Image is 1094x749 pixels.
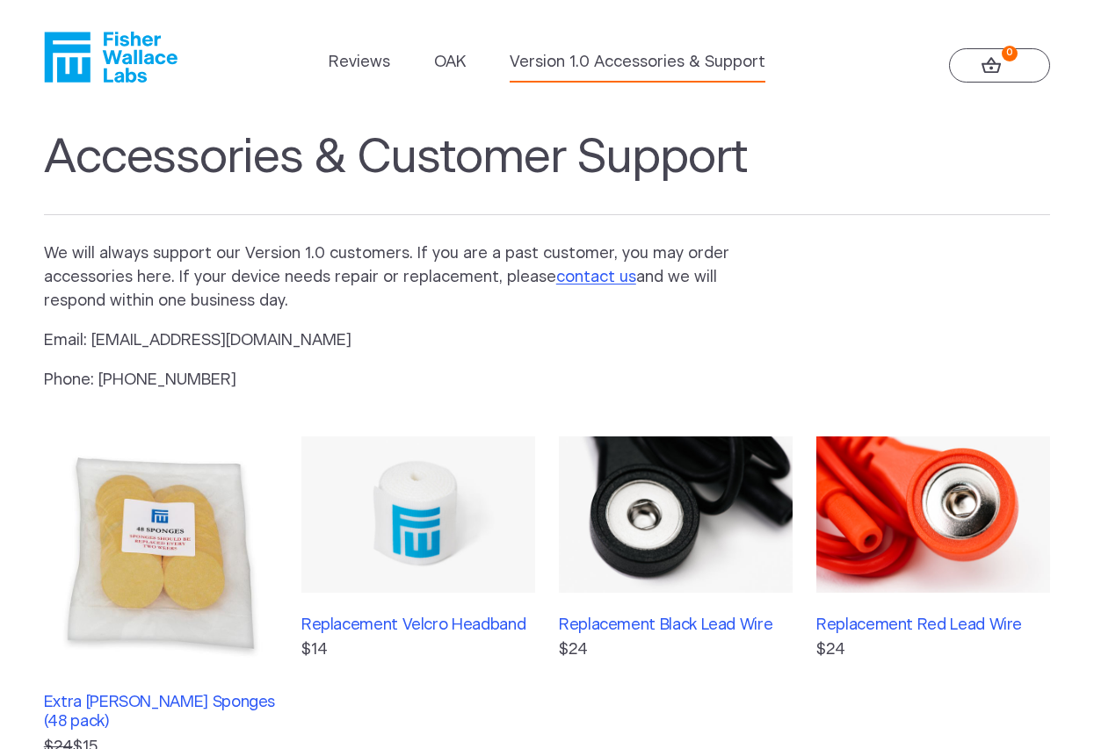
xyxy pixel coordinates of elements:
p: Email: [EMAIL_ADDRESS][DOMAIN_NAME] [44,329,761,353]
p: $24 [559,638,793,662]
img: Replacement Black Lead Wire [559,436,793,592]
h3: Replacement Velcro Headband [301,616,535,636]
a: Reviews [329,51,390,75]
a: 0 [949,48,1050,83]
h3: Extra [PERSON_NAME] Sponges (48 pack) [44,694,278,731]
img: Replacement Velcro Headband [301,436,535,592]
a: Fisher Wallace [44,32,178,83]
img: Extra Fisher Wallace Sponges (48 pack) [44,436,278,670]
p: Phone: [PHONE_NUMBER] [44,369,761,393]
img: Replacement Red Lead Wire [816,436,1050,592]
p: We will always support our Version 1.0 customers. If you are a past customer, you may order acces... [44,242,761,313]
h3: Replacement Black Lead Wire [559,616,793,636]
a: Version 1.0 Accessories & Support [510,51,765,75]
h1: Accessories & Customer Support [44,130,1050,215]
strong: 0 [1002,46,1018,61]
p: $14 [301,638,535,662]
p: $24 [816,638,1050,662]
a: OAK [434,51,466,75]
a: contact us [556,270,636,285]
h3: Replacement Red Lead Wire [816,616,1050,636]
